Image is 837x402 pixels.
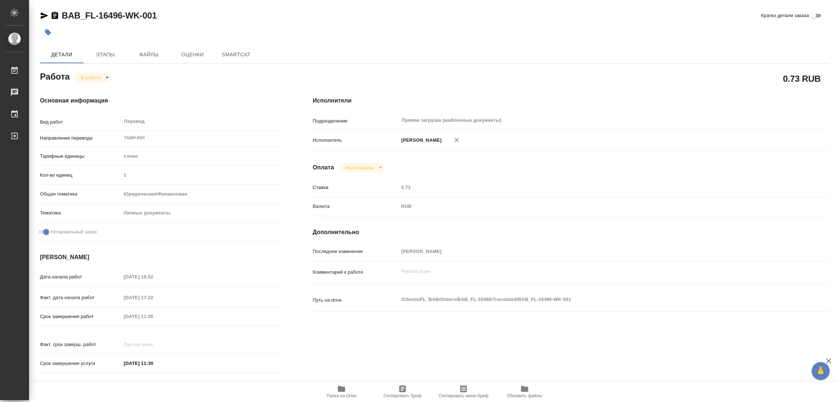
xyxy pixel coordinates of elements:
[121,292,185,303] input: Пустое поле
[79,75,103,81] button: В работе
[313,248,399,255] p: Последнее изменение
[399,200,786,213] div: RUB
[372,382,433,402] button: Скопировать бриф
[311,382,372,402] button: Папка на Drive
[88,50,123,59] span: Этапы
[812,362,830,380] button: 🙏
[313,137,399,144] p: Исполнитель
[313,203,399,210] p: Валюта
[40,24,56,40] button: Добавить тэг
[50,228,97,236] span: Нотариальный заказ
[40,11,49,20] button: Скопировать ссылку для ЯМессенджера
[438,393,488,398] span: Скопировать мини-бриф
[40,96,284,105] h4: Основная информация
[132,50,166,59] span: Файлы
[40,313,121,320] p: Срок завершения работ
[494,382,555,402] button: Обновить файлы
[40,360,121,367] p: Срок завершения услуги
[219,50,254,59] span: SmartCat
[327,393,356,398] span: Папка на Drive
[40,118,121,126] p: Вид работ
[399,246,786,257] input: Пустое поле
[40,190,121,198] p: Общая тематика
[40,172,121,179] p: Кол-во единиц
[343,165,376,171] button: Не оплачена
[383,393,421,398] span: Скопировать бриф
[449,132,465,148] button: Удалить исполнителя
[121,188,284,200] div: Юридическая/Финансовая
[399,182,786,193] input: Пустое поле
[40,273,121,281] p: Дата начала работ
[40,153,121,160] p: Тарифные единицы
[40,69,70,83] h2: Работа
[121,207,284,219] div: Личные документы
[75,73,112,83] div: В работе
[399,137,442,144] p: [PERSON_NAME]
[40,253,284,262] h4: [PERSON_NAME]
[313,184,399,191] p: Ставка
[313,297,399,304] p: Путь на drive
[313,269,399,276] p: Комментарий к работе
[783,72,821,85] h2: 0.73 RUB
[433,382,494,402] button: Скопировать мини-бриф
[121,311,185,322] input: Пустое поле
[399,293,786,306] textarea: /Clients/FL_BAB/Orders/BAB_FL-16496/Translated/BAB_FL-16496-WK-001
[814,363,827,379] span: 🙏
[313,117,399,125] p: Подразделение
[313,96,829,105] h4: Исполнители
[62,11,157,20] a: BAB_FL-16496-WK-001
[507,393,542,398] span: Обновить файлы
[340,163,384,173] div: В работе
[121,150,284,162] div: слово
[40,341,121,348] p: Факт. срок заверш. работ
[44,50,79,59] span: Детали
[40,134,121,142] p: Направление перевода
[121,358,185,369] input: ✎ Введи что-нибудь
[50,11,59,20] button: Скопировать ссылку
[40,209,121,217] p: Тематика
[175,50,210,59] span: Оценки
[40,294,121,301] p: Факт. дата начала работ
[121,272,185,282] input: Пустое поле
[313,228,829,237] h4: Дополнительно
[761,12,809,19] span: Кратко детали заказа
[313,163,334,172] h4: Оплата
[121,170,284,180] input: Пустое поле
[121,339,185,350] input: Пустое поле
